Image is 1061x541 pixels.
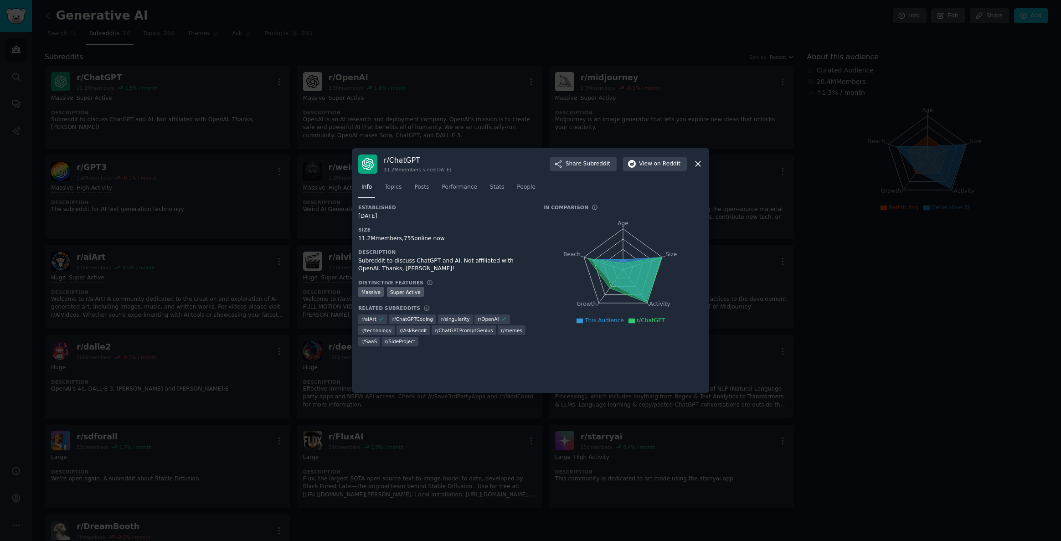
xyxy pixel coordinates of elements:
[577,301,597,307] tspan: Growth
[392,316,433,322] span: r/ ChatGPTCoding
[387,287,424,297] div: Super Active
[400,327,427,334] span: r/ AskReddit
[358,212,530,221] div: [DATE]
[478,316,499,322] span: r/ OpenAI
[358,204,530,211] h3: Established
[358,249,530,255] h3: Description
[358,180,375,199] a: Info
[361,338,377,345] span: r/ SaaS
[639,160,680,168] span: View
[665,251,677,257] tspan: Size
[649,301,670,307] tspan: Activity
[501,327,522,334] span: r/ memes
[385,183,402,191] span: Topics
[442,183,477,191] span: Performance
[358,227,530,233] h3: Size
[623,157,687,171] button: Viewon Reddit
[637,317,665,324] span: r/ChatGPT
[414,183,429,191] span: Posts
[361,316,376,322] span: r/ aiArt
[385,338,416,345] span: r/ SideProject
[585,317,624,324] span: This Audience
[487,180,507,199] a: Stats
[358,279,423,286] h3: Distinctive Features
[654,160,680,168] span: on Reddit
[361,183,372,191] span: Info
[514,180,539,199] a: People
[517,183,536,191] span: People
[543,204,588,211] h3: In Comparison
[358,257,530,273] div: Subreddit to discuss ChatGPT and AI. Not affiliated with OpenAI. Thanks, [PERSON_NAME]!
[618,220,628,227] tspan: Age
[358,287,384,297] div: Massive
[358,155,377,174] img: ChatGPT
[490,183,504,191] span: Stats
[441,316,470,322] span: r/ singularity
[384,166,451,173] div: 11.2M members since [DATE]
[550,157,617,171] button: ShareSubreddit
[438,180,480,199] a: Performance
[384,155,451,165] h3: r/ ChatGPT
[563,251,581,257] tspan: Reach
[566,160,610,168] span: Share
[358,305,420,311] h3: Related Subreddits
[358,235,530,243] div: 11.2M members, 755 online now
[411,180,432,199] a: Posts
[361,327,391,334] span: r/ technology
[381,180,405,199] a: Topics
[583,160,610,168] span: Subreddit
[435,327,493,334] span: r/ ChatGPTPromptGenius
